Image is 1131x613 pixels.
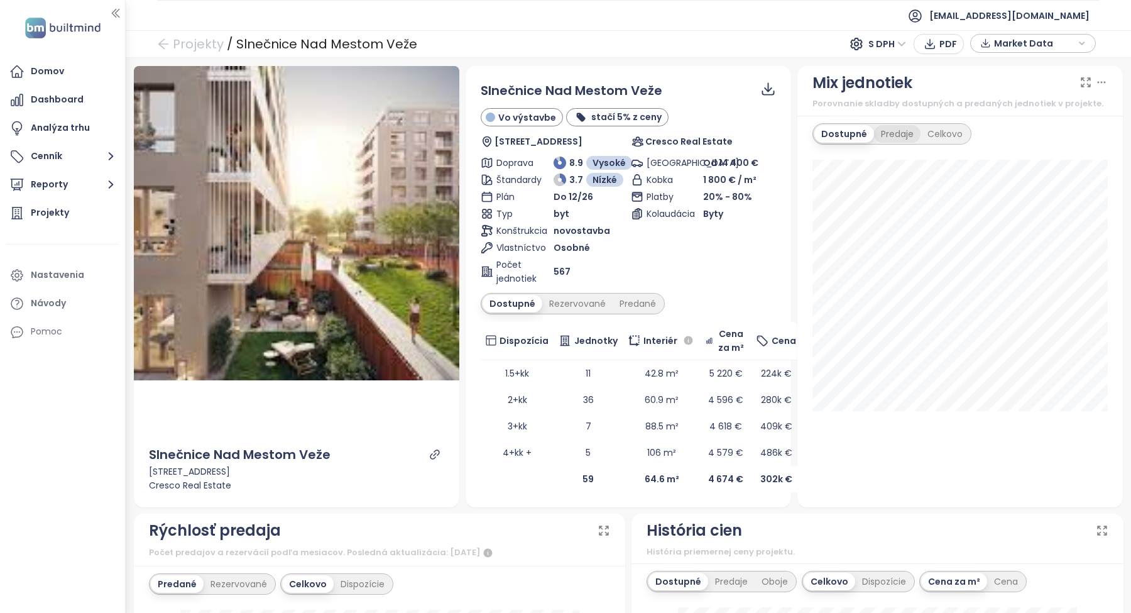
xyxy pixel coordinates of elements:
a: Dashboard [6,87,119,113]
span: [GEOGRAPHIC_DATA] [647,156,683,170]
div: Domov [31,64,64,79]
div: / [227,33,233,55]
span: byt [554,207,569,221]
div: Počet predajov a rezervácií podľa mesiacov. Posledná aktualizácia: [DATE] [149,546,611,561]
span: Vlastníctvo [496,241,533,255]
span: Nízké [593,173,617,187]
span: Počet jednotiek [496,258,533,285]
div: Cresco Real Estate [149,478,444,492]
a: link [429,449,440,460]
span: Cena za m² [716,327,746,355]
a: Domov [6,59,119,84]
td: 11 [554,360,623,387]
div: Dostupné [648,573,708,590]
div: Návody [31,295,66,311]
span: 3.7 [569,173,583,187]
div: Dostupné [814,125,874,143]
span: 280k € [761,394,792,406]
td: 3+kk [481,413,554,439]
td: 106 m² [623,439,701,466]
div: [STREET_ADDRESS] [149,465,444,478]
span: Kolaudácia [647,207,683,221]
div: Porovnanie skladby dostupných a predaných jednotiek v projekte. [812,97,1108,110]
div: Celkovo [804,573,855,590]
div: Nastavenia [31,267,84,283]
span: 4 618 € [709,420,742,433]
td: 1.5+kk [481,360,554,387]
div: Cena za m² [921,573,987,590]
div: Dashboard [31,92,84,108]
b: stačí 5% z ceny [591,111,662,123]
span: Typ [496,207,533,221]
span: 224k € [761,367,792,380]
span: Konštrukcia [496,224,533,238]
a: Návody [6,291,119,316]
span: Kobka [647,173,683,187]
span: 1 800 € / m² [703,173,757,187]
b: 64.6 m² [645,473,679,485]
div: Celkovo [921,125,970,143]
div: Rýchlosť predaja [149,519,281,543]
span: S DPH [868,35,906,53]
td: 5 [554,439,623,466]
div: Predaje [874,125,921,143]
span: Od 14 400 € [703,157,758,169]
span: Dispozícia [500,334,549,348]
span: PDF [939,37,957,51]
td: 60.9 m² [623,387,701,413]
b: 4 674 € [708,473,743,485]
div: Slnečnice Nad Mestom Veže [149,445,331,465]
td: 36 [554,387,623,413]
div: Rezervované [542,295,613,312]
div: Predané [151,575,204,593]
button: Reporty [6,172,119,197]
span: 20% - 80% [703,191,752,203]
span: Interiér [643,334,677,348]
a: Projekty [6,201,119,226]
div: button [977,34,1089,53]
td: 7 [554,413,623,439]
span: [EMAIL_ADDRESS][DOMAIN_NAME] [929,1,1090,31]
span: Štandardy [496,173,533,187]
span: Platby [647,190,683,204]
div: Dispozície [855,573,913,590]
div: Predané [613,295,663,312]
button: PDF [914,34,964,54]
div: Dostupné [483,295,542,312]
span: Osobné [554,241,590,255]
span: Cresco Real Estate [645,135,733,148]
div: Celkovo [282,575,334,593]
td: 4+kk + [481,439,554,466]
div: Cena [987,573,1025,590]
div: Oboje [755,573,795,590]
span: 409k € [760,420,792,433]
div: Projekty [31,205,69,221]
span: Vysoké [593,156,626,170]
td: 88.5 m² [623,413,701,439]
span: Cena [772,334,796,348]
span: 486k € [760,446,792,459]
a: Analýza trhu [6,116,119,141]
img: logo [21,15,104,41]
span: Do 12/26 [554,190,593,204]
button: Cenník [6,144,119,169]
div: Analýza trhu [31,120,90,136]
span: Jednotky [574,334,618,348]
span: 5 220 € [709,367,743,380]
span: Plán [496,190,533,204]
span: 4 596 € [708,394,743,406]
div: Mix jednotiek [812,71,912,95]
div: Pomoc [31,324,62,340]
div: História cien [647,519,742,543]
b: 59 [582,473,594,485]
span: Byty [703,207,723,221]
span: 567 [554,265,571,279]
span: 4 579 € [708,446,743,459]
div: Pomoc [6,319,119,345]
span: Market Data [994,34,1075,53]
span: 8.9 [569,156,583,170]
span: [STREET_ADDRESS] [494,135,582,148]
span: novostavba [554,224,610,238]
div: Predaje [708,573,755,590]
a: arrow-left Projekty [157,33,224,55]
